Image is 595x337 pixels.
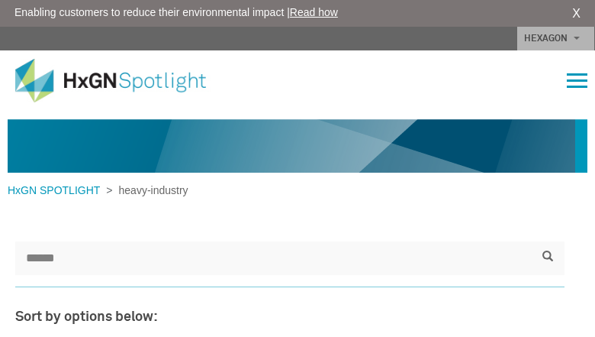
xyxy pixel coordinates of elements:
[113,184,188,196] span: heavy-industry
[8,183,188,199] div: >
[15,310,564,326] h3: Sort by options below:
[8,184,106,196] a: HxGN SPOTLIGHT
[14,5,338,21] span: Enabling customers to reduce their environmental impact |
[15,59,229,103] img: HxGN Spotlight
[572,5,581,23] a: X
[290,6,338,18] a: Read how
[517,27,594,50] a: HEXAGON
